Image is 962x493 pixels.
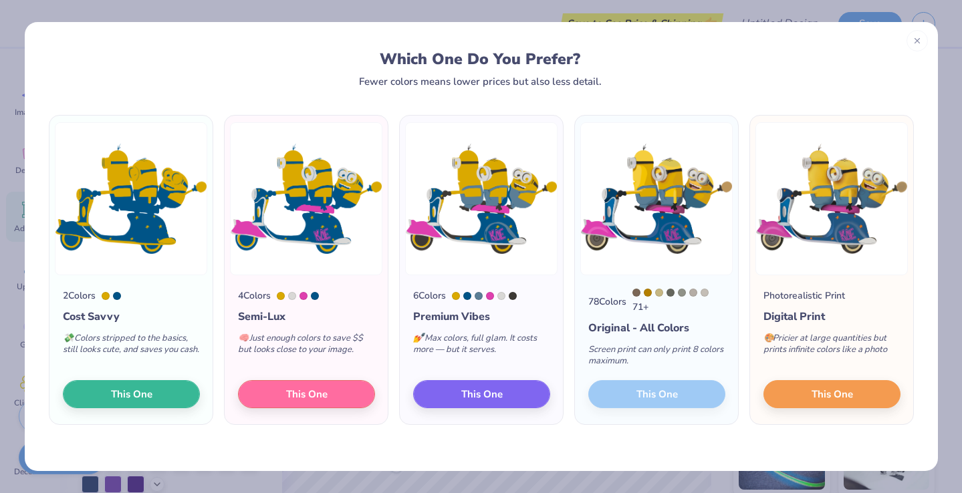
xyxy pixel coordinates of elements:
[63,332,74,344] span: 💸
[632,289,640,297] div: 7531 C
[63,325,200,369] div: Colors stripped to the basics, still looks cute, and saves you cash.
[238,289,271,303] div: 4 Colors
[475,292,483,300] div: 5415 C
[632,289,725,314] div: 71 +
[230,122,382,275] img: 4 color option
[486,292,494,300] div: 239 C
[588,336,725,380] div: Screen print can only print 8 colors maximum.
[238,380,375,408] button: This One
[61,50,900,68] div: Which One Do You Prefer?
[463,292,471,300] div: 7692 C
[763,380,900,408] button: This One
[667,289,675,297] div: 417 C
[497,292,505,300] div: Cool Gray 1 C
[288,292,296,300] div: Cool Gray 1 C
[655,289,663,297] div: 4525 C
[452,292,460,300] div: 110 C
[113,292,121,300] div: 7692 C
[701,289,709,297] div: 400 C
[238,332,249,344] span: 🧠
[811,387,852,402] span: This One
[359,76,602,87] div: Fewer colors means lower prices but also less detail.
[763,289,845,303] div: Photorealistic Print
[277,292,285,300] div: 110 C
[678,289,686,297] div: 415 C
[413,325,550,369] div: Max colors, full glam. It costs more — but it serves.
[63,380,200,408] button: This One
[413,289,446,303] div: 6 Colors
[238,309,375,325] div: Semi-Lux
[509,292,517,300] div: Black 7 C
[413,332,424,344] span: 💅
[763,325,900,369] div: Pricier at large quantities but prints infinite colors like a photo
[580,122,733,275] img: 78 color option
[413,309,550,325] div: Premium Vibes
[588,295,626,309] div: 78 Colors
[63,289,96,303] div: 2 Colors
[311,292,319,300] div: 7692 C
[763,309,900,325] div: Digital Print
[588,320,725,336] div: Original - All Colors
[763,332,774,344] span: 🎨
[689,289,697,297] div: Warm Gray 4 C
[238,325,375,369] div: Just enough colors to save $$ but looks close to your image.
[110,387,152,402] span: This One
[755,122,908,275] img: Photorealistic preview
[405,122,558,275] img: 6 color option
[285,387,327,402] span: This One
[413,380,550,408] button: This One
[644,289,652,297] div: 7551 C
[102,292,110,300] div: 110 C
[63,309,200,325] div: Cost Savvy
[461,387,502,402] span: This One
[55,122,207,275] img: 2 color option
[299,292,308,300] div: 239 C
